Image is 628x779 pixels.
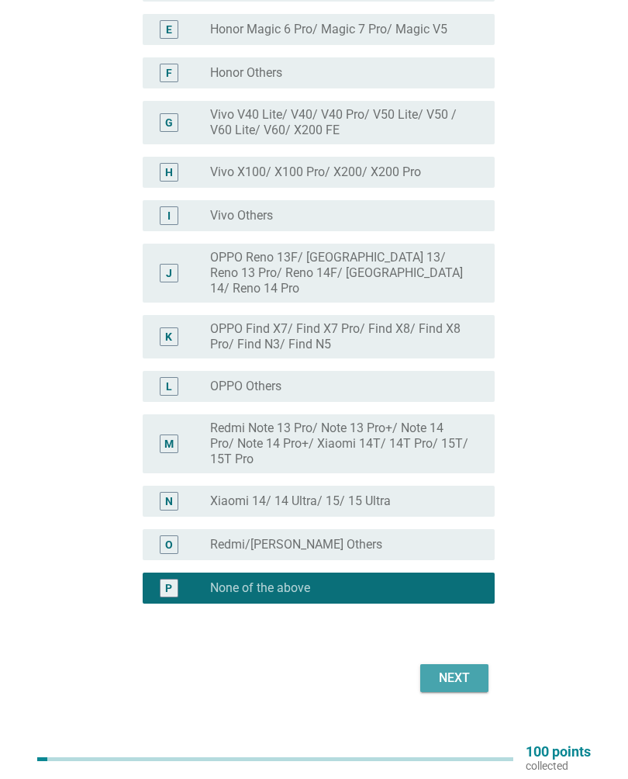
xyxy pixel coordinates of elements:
[526,759,591,773] p: collected
[165,115,173,131] div: G
[210,107,470,138] label: Vivo V40 Lite/ V40/ V40 Pro/ V50 Lite/ V50 / V60 Lite/ V60/ X200 FE
[210,22,447,37] label: Honor Magic 6 Pro/ Magic 7 Pro/ Magic V5
[526,745,591,759] p: 100 points
[166,65,172,81] div: F
[420,664,488,692] button: Next
[210,250,470,296] label: OPPO Reno 13F/ [GEOGRAPHIC_DATA] 13/ Reno 13 Pro/ Reno 14F/ [GEOGRAPHIC_DATA] 14/ Reno 14 Pro
[166,22,172,38] div: E
[166,265,172,282] div: J
[210,321,470,352] label: OPPO Find X7/ Find X7 Pro/ Find X8/ Find X8 Pro/ Find N3/ Find N5
[165,580,172,597] div: P
[164,436,174,452] div: M
[210,421,470,467] label: Redmi Note 13 Pro/ Note 13 Pro+/ Note 14 Pro/ Note 14 Pro+/ Xiaomi 14T/ 14T Pro/ 15T/ 15T Pro
[210,580,310,596] label: None of the above
[210,208,273,223] label: Vivo Others
[433,669,476,687] div: Next
[210,65,282,81] label: Honor Others
[167,208,171,224] div: I
[165,329,172,345] div: K
[166,379,172,395] div: L
[210,164,421,180] label: Vivo X100/ X100 Pro/ X200/ X200 Pro
[210,537,382,552] label: Redmi/[PERSON_NAME] Others
[210,493,391,509] label: Xiaomi 14/ 14 Ultra/ 15/ 15 Ultra
[165,537,173,553] div: O
[210,379,281,394] label: OPPO Others
[165,493,173,510] div: N
[165,164,173,181] div: H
